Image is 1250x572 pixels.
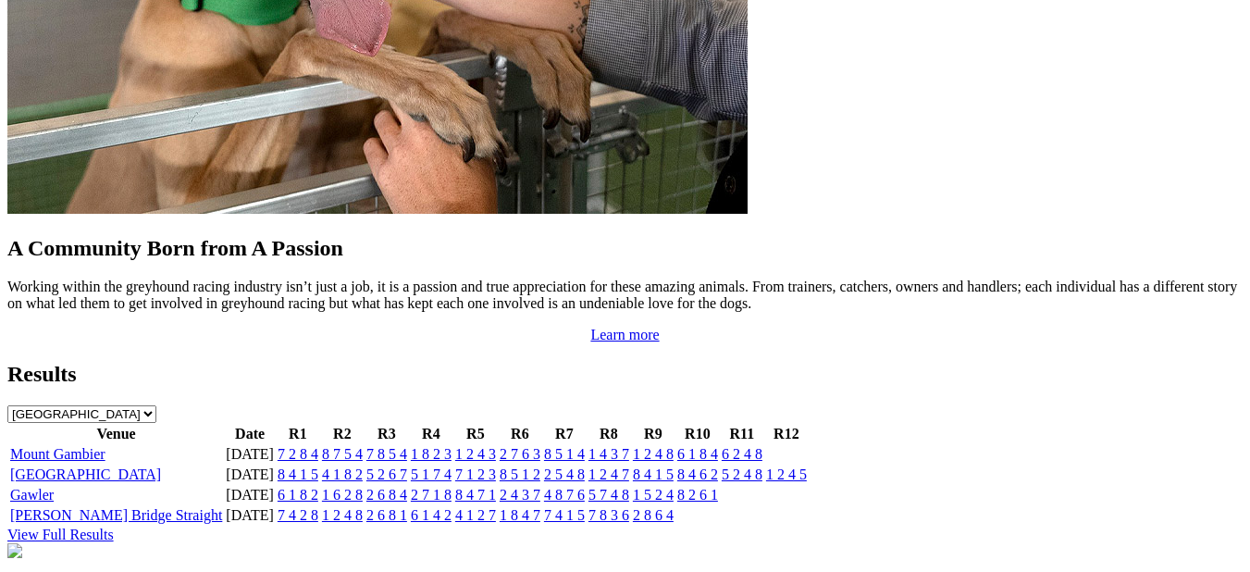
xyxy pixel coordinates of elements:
a: 6 1 8 2 [278,487,318,503]
th: R8 [588,425,630,443]
a: 1 6 2 8 [322,487,363,503]
th: R12 [765,425,808,443]
a: 8 2 6 1 [677,487,718,503]
a: 1 2 4 8 [633,446,674,462]
a: 5 7 4 8 [588,487,629,503]
th: Date [225,425,275,443]
a: 1 8 4 7 [500,507,540,523]
p: Working within the greyhound racing industry isn’t just a job, it is a passion and true appreciat... [7,279,1243,312]
a: 8 4 6 2 [677,466,718,482]
a: 8 4 1 5 [278,466,318,482]
a: 7 1 2 3 [455,466,496,482]
h2: A Community Born from A Passion [7,236,1243,261]
h2: Results [7,362,1243,387]
th: R3 [365,425,408,443]
a: 2 7 6 3 [500,446,540,462]
a: 7 2 8 4 [278,446,318,462]
a: Mount Gambier [10,446,105,462]
a: 8 7 5 4 [322,446,363,462]
th: Venue [9,425,223,443]
a: 1 2 4 5 [766,466,807,482]
a: 1 2 4 3 [455,446,496,462]
td: [DATE] [225,506,275,525]
a: 2 7 1 8 [411,487,452,503]
th: R1 [277,425,319,443]
a: 7 4 1 5 [544,507,585,523]
a: 7 8 3 6 [588,507,629,523]
th: R2 [321,425,364,443]
a: 1 8 2 3 [411,446,452,462]
a: 7 4 2 8 [278,507,318,523]
td: [DATE] [225,445,275,464]
td: [DATE] [225,486,275,504]
a: 8 5 1 4 [544,446,585,462]
a: [GEOGRAPHIC_DATA] [10,466,161,482]
a: 1 2 4 7 [588,466,629,482]
th: R5 [454,425,497,443]
img: chasers_homepage.jpg [7,543,22,558]
a: View Full Results [7,527,114,542]
th: R11 [721,425,763,443]
a: 2 5 4 8 [544,466,585,482]
a: 6 1 8 4 [677,446,718,462]
th: R9 [632,425,675,443]
th: R10 [676,425,719,443]
td: [DATE] [225,466,275,484]
a: 6 1 4 2 [411,507,452,523]
a: 4 1 8 2 [322,466,363,482]
a: 5 2 6 7 [366,466,407,482]
a: 8 5 1 2 [500,466,540,482]
a: Learn more [590,327,659,342]
a: 8 4 1 5 [633,466,674,482]
a: [PERSON_NAME] Bridge Straight [10,507,222,523]
a: 6 2 4 8 [722,446,762,462]
a: 7 8 5 4 [366,446,407,462]
a: 8 4 7 1 [455,487,496,503]
a: 5 2 4 8 [722,466,762,482]
th: R7 [543,425,586,443]
a: 4 1 2 7 [455,507,496,523]
a: 4 8 7 6 [544,487,585,503]
a: Gawler [10,487,54,503]
a: 2 6 8 4 [366,487,407,503]
th: R4 [410,425,452,443]
th: R6 [499,425,541,443]
a: 2 4 3 7 [500,487,540,503]
a: 2 6 8 1 [366,507,407,523]
a: 1 2 4 8 [322,507,363,523]
a: 1 5 2 4 [633,487,674,503]
a: 1 4 3 7 [588,446,629,462]
a: 2 8 6 4 [633,507,674,523]
a: 5 1 7 4 [411,466,452,482]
